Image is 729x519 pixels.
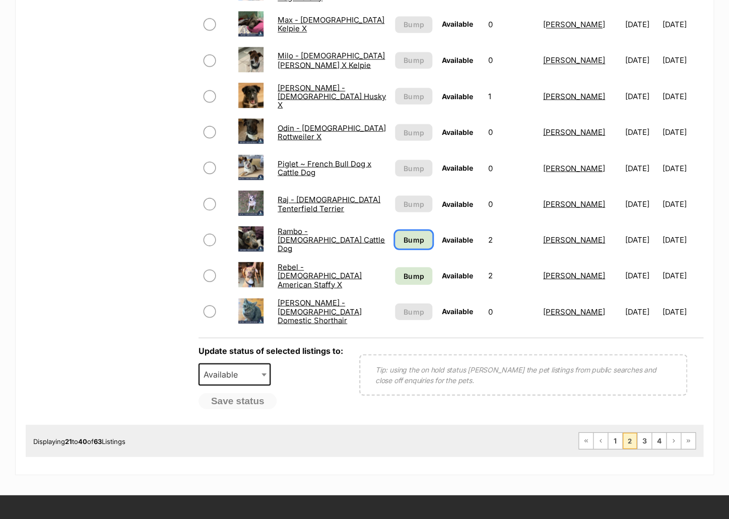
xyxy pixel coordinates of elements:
button: Bump [395,160,432,176]
span: Available [441,235,473,244]
label: Update status of selected listings to: [198,345,343,355]
td: [DATE] [621,43,661,78]
td: 0 [484,7,538,42]
td: 0 [484,186,538,221]
button: Save status [198,393,277,409]
a: Max - [DEMOGRAPHIC_DATA] Kelpie X [278,15,384,33]
span: Page 2 [623,432,637,449]
span: Bump [404,91,424,101]
a: Last page [681,432,695,449]
span: Bump [404,127,424,137]
a: Milo - [DEMOGRAPHIC_DATA] [PERSON_NAME] X Kelpie [278,51,385,69]
td: [DATE] [621,79,661,113]
p: Tip: using the on hold status [PERSON_NAME] the pet listings from public searches and close off e... [375,364,671,385]
a: Odin - [DEMOGRAPHIC_DATA] Rottweiler X [278,123,386,141]
span: Available [441,127,473,136]
span: Bump [404,163,424,173]
td: [DATE] [621,294,661,329]
span: Bump [404,234,424,245]
a: Bump [395,231,432,248]
a: [PERSON_NAME] [543,163,605,173]
a: [PERSON_NAME] [543,235,605,244]
a: [PERSON_NAME] [543,307,605,316]
button: Bump [395,16,432,33]
a: [PERSON_NAME] - [DEMOGRAPHIC_DATA] Husky X [278,83,386,110]
a: Page 4 [652,432,666,449]
a: [PERSON_NAME] [543,127,605,136]
strong: 63 [94,437,102,445]
button: Bump [395,303,432,320]
a: [PERSON_NAME] [543,91,605,101]
span: Bump [404,306,424,317]
td: [DATE] [662,7,702,42]
span: Available [441,56,473,64]
td: 1 [484,79,538,113]
a: Next page [667,432,681,449]
td: 0 [484,114,538,149]
a: [PERSON_NAME] [543,55,605,65]
button: Bump [395,124,432,140]
td: [DATE] [662,151,702,185]
td: 2 [484,258,538,292]
button: Bump [395,88,432,104]
strong: 21 [65,437,72,445]
td: [DATE] [662,222,702,257]
td: 0 [484,294,538,329]
td: 2 [484,222,538,257]
td: 0 [484,151,538,185]
td: [DATE] [662,294,702,329]
td: [DATE] [662,258,702,292]
span: Bump [404,270,424,281]
td: [DATE] [621,222,661,257]
a: Bump [395,267,432,284]
strong: 40 [78,437,87,445]
a: Raj - [DEMOGRAPHIC_DATA] Tenterfield Terrier [278,194,380,212]
span: Available [441,307,473,315]
button: Bump [395,52,432,68]
span: Available [441,163,473,172]
td: [DATE] [621,151,661,185]
a: [PERSON_NAME] [543,199,605,208]
a: Piglet ~ French Bull Dog x Cattle Dog [278,159,371,177]
span: Bump [404,19,424,30]
a: Page 1 [608,432,622,449]
td: [DATE] [621,186,661,221]
a: [PERSON_NAME] - [DEMOGRAPHIC_DATA] Domestic Shorthair [278,298,362,325]
nav: Pagination [578,432,696,449]
a: Previous page [593,432,608,449]
span: Available [200,367,248,381]
span: Available [441,199,473,208]
button: Bump [395,195,432,212]
a: Rambo - [DEMOGRAPHIC_DATA] Cattle Dog [278,226,385,253]
td: [DATE] [621,258,661,292]
a: First page [579,432,593,449]
a: [PERSON_NAME] [543,270,605,280]
span: Available [441,20,473,28]
td: [DATE] [662,79,702,113]
td: [DATE] [662,43,702,78]
a: Page 3 [637,432,651,449]
td: [DATE] [662,114,702,149]
td: 0 [484,43,538,78]
span: Bump [404,198,424,209]
td: [DATE] [621,114,661,149]
td: [DATE] [662,186,702,221]
span: Bump [404,55,424,65]
span: Available [441,271,473,279]
a: [PERSON_NAME] [543,20,605,29]
span: Available [198,363,271,385]
span: Displaying to of Listings [33,437,125,445]
a: Rebel - [DEMOGRAPHIC_DATA] American Staffy X [278,262,362,289]
span: Available [441,92,473,100]
td: [DATE] [621,7,661,42]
